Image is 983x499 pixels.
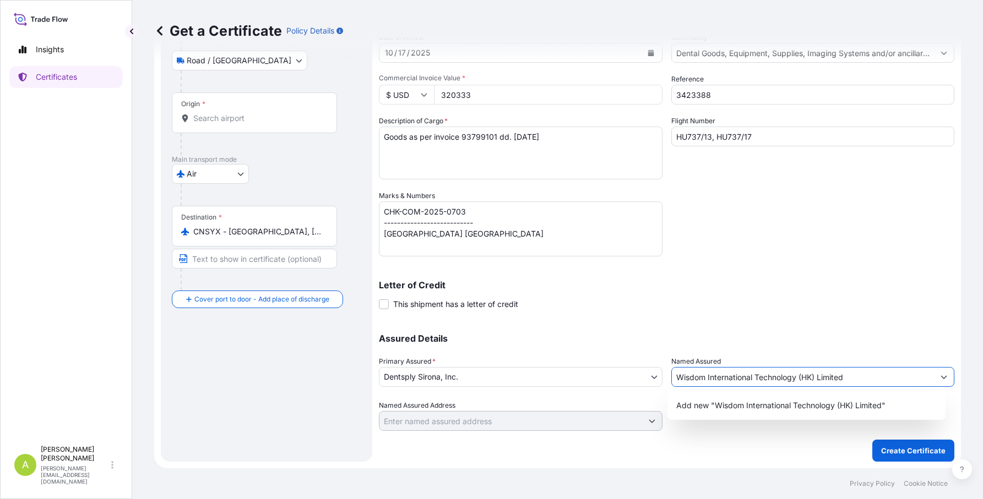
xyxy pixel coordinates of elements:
[676,400,886,411] span: Add new "Wisdom International Technology (HK) Limited"
[379,190,435,201] label: Marks & Numbers
[671,127,955,146] input: Enter name
[379,411,642,431] input: Named Assured Address
[671,74,704,85] label: Reference
[181,213,222,222] div: Destination
[379,356,436,367] span: Primary Assured
[671,356,721,367] label: Named Assured
[379,334,954,343] p: Assured Details
[393,299,518,310] span: This shipment has a letter of credit
[172,155,361,164] p: Main transport mode
[379,116,448,127] label: Description of Cargo
[172,164,249,184] button: Select transport
[22,459,29,470] span: A
[193,226,323,237] input: Destination
[193,113,323,124] input: Origin
[379,400,455,411] label: Named Assured Address
[172,249,337,268] input: Text to appear on certificate
[154,22,282,40] p: Get a Certificate
[672,367,935,387] input: Assured Name
[384,371,458,382] span: Dentsply Sirona, Inc.
[36,72,77,83] p: Certificates
[194,294,329,305] span: Cover port to door - Add place of discharge
[881,445,946,456] p: Create Certificate
[642,411,662,431] button: Show suggestions
[286,25,334,36] p: Policy Details
[434,85,662,105] input: Enter amount
[850,479,895,488] p: Privacy Policy
[36,44,64,55] p: Insights
[904,479,948,488] p: Cookie Notice
[41,445,109,463] p: [PERSON_NAME] [PERSON_NAME]
[181,100,205,108] div: Origin
[672,396,941,415] div: Suggestions
[379,281,954,289] p: Letter of Credit
[379,74,662,83] span: Commercial Invoice Value
[934,367,954,387] button: Show suggestions
[671,85,955,105] input: Enter booking reference
[187,168,197,179] span: Air
[671,116,715,127] label: Flight Number
[41,465,109,485] p: [PERSON_NAME][EMAIL_ADDRESS][DOMAIN_NAME]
